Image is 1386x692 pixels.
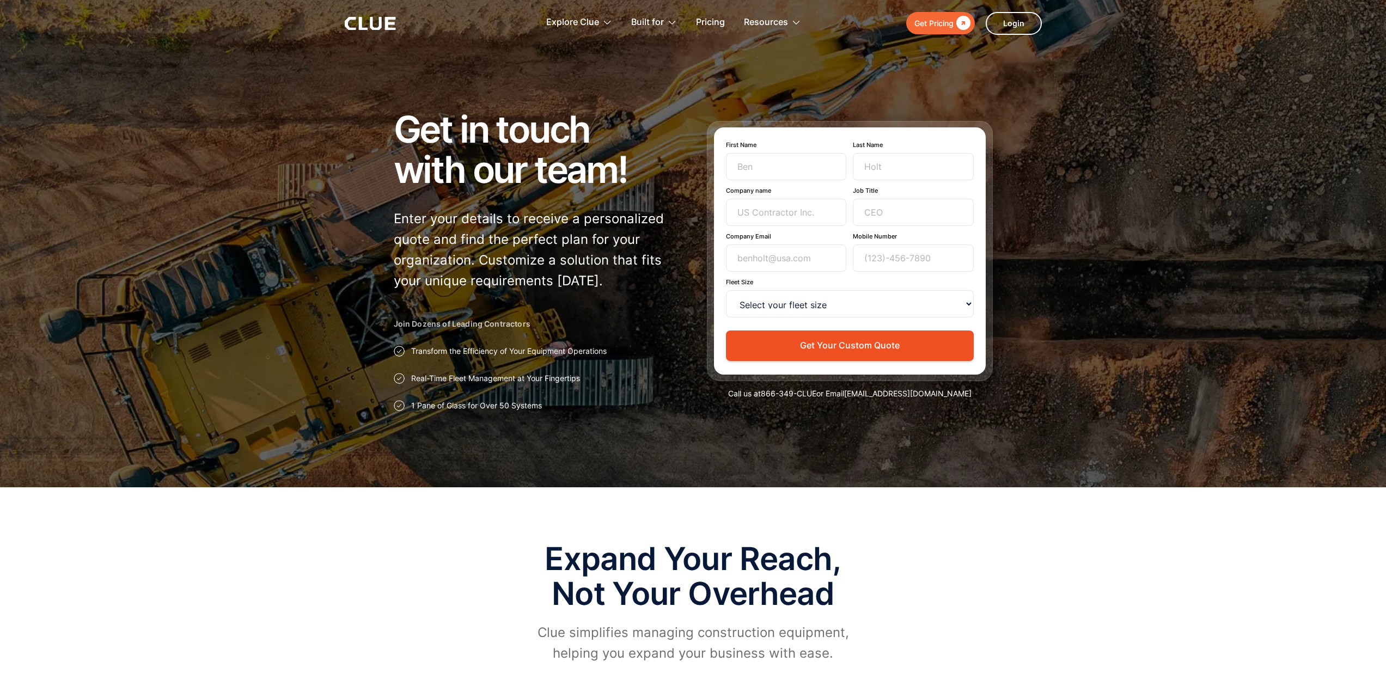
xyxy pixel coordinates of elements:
input: (123)-456-7890 [853,244,974,272]
button: Get Your Custom Quote [726,330,974,360]
div: Get Pricing [914,16,954,30]
input: CEO [853,199,974,226]
div: Explore Clue [546,5,599,40]
a: Get Pricing [906,12,975,34]
a: Login [986,12,1042,35]
div: Resources [744,5,788,40]
input: Ben [726,153,847,180]
p: Real-Time Fleet Management at Your Fingertips [411,373,580,384]
img: Approval checkmark icon [394,373,405,384]
div: Call us at or Email [707,388,993,399]
a: 866-349-CLUE [761,389,816,398]
a: [EMAIL_ADDRESS][DOMAIN_NAME] [844,389,972,398]
label: Job Title [853,187,974,194]
h2: Join Dozens of Leading Contractors [394,319,680,329]
label: Fleet Size [726,278,974,286]
input: benholt@usa.com [726,244,847,272]
div: Built for [631,5,677,40]
label: Mobile Number [853,232,974,240]
a: Pricing [696,5,725,40]
input: Holt [853,153,974,180]
div:  [954,16,970,30]
h1: Get in touch with our team! [394,109,680,189]
h2: Expand Your Reach, Not Your Overhead [530,542,857,611]
label: Company Email [726,232,847,240]
div: Built for [631,5,664,40]
label: Company name [726,187,847,194]
div: Explore Clue [546,5,612,40]
label: Last Name [853,141,974,149]
p: Transform the Efficiency of Your Equipment Operations [411,346,607,357]
p: Clue simplifies managing construction equipment, helping you expand your business with ease. [530,622,857,664]
label: First Name [726,141,847,149]
p: Enter your details to receive a personalized quote and find the perfect plan for your organizatio... [394,209,680,291]
p: 1 Pane of Glass for Over 50 Systems [411,400,542,411]
img: Approval checkmark icon [394,400,405,411]
input: US Contractor Inc. [726,199,847,226]
img: Approval checkmark icon [394,346,405,357]
div: Resources [744,5,801,40]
